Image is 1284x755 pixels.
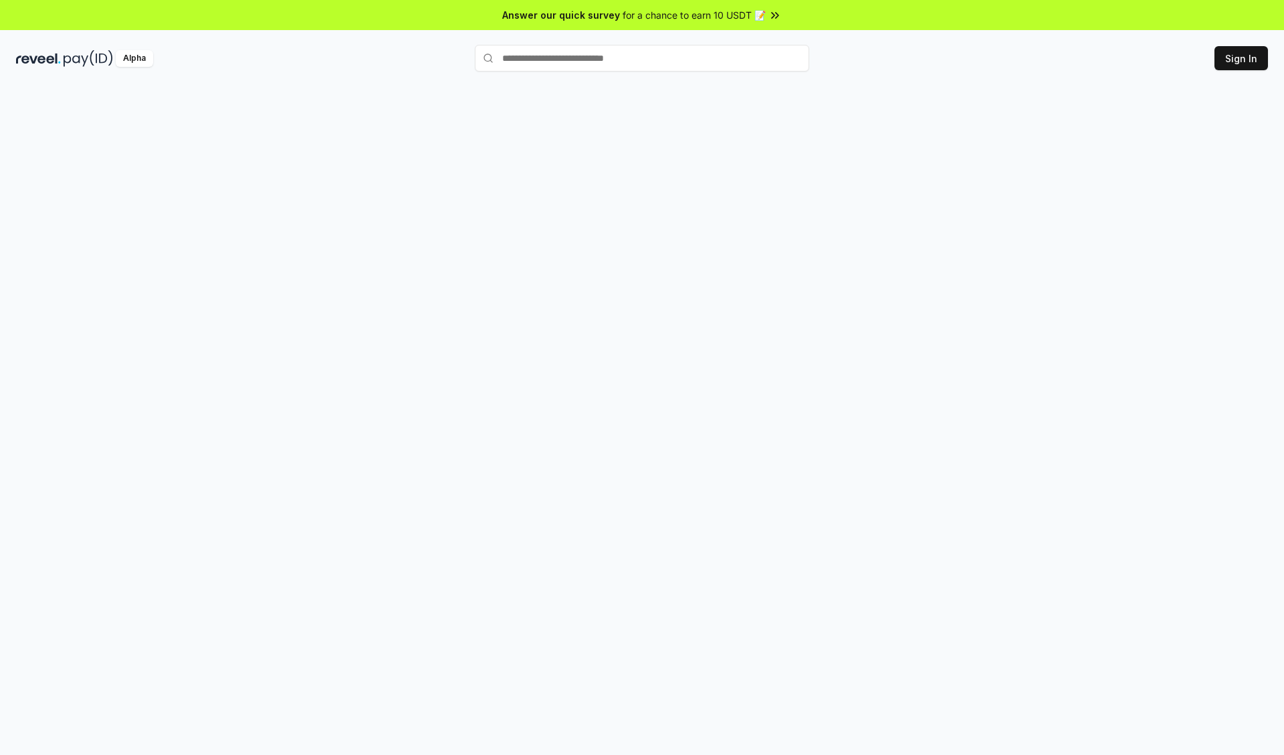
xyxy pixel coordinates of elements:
img: pay_id [64,50,113,67]
img: reveel_dark [16,50,61,67]
div: Alpha [116,50,153,67]
span: Answer our quick survey [502,8,620,22]
span: for a chance to earn 10 USDT 📝 [623,8,766,22]
button: Sign In [1214,46,1268,70]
